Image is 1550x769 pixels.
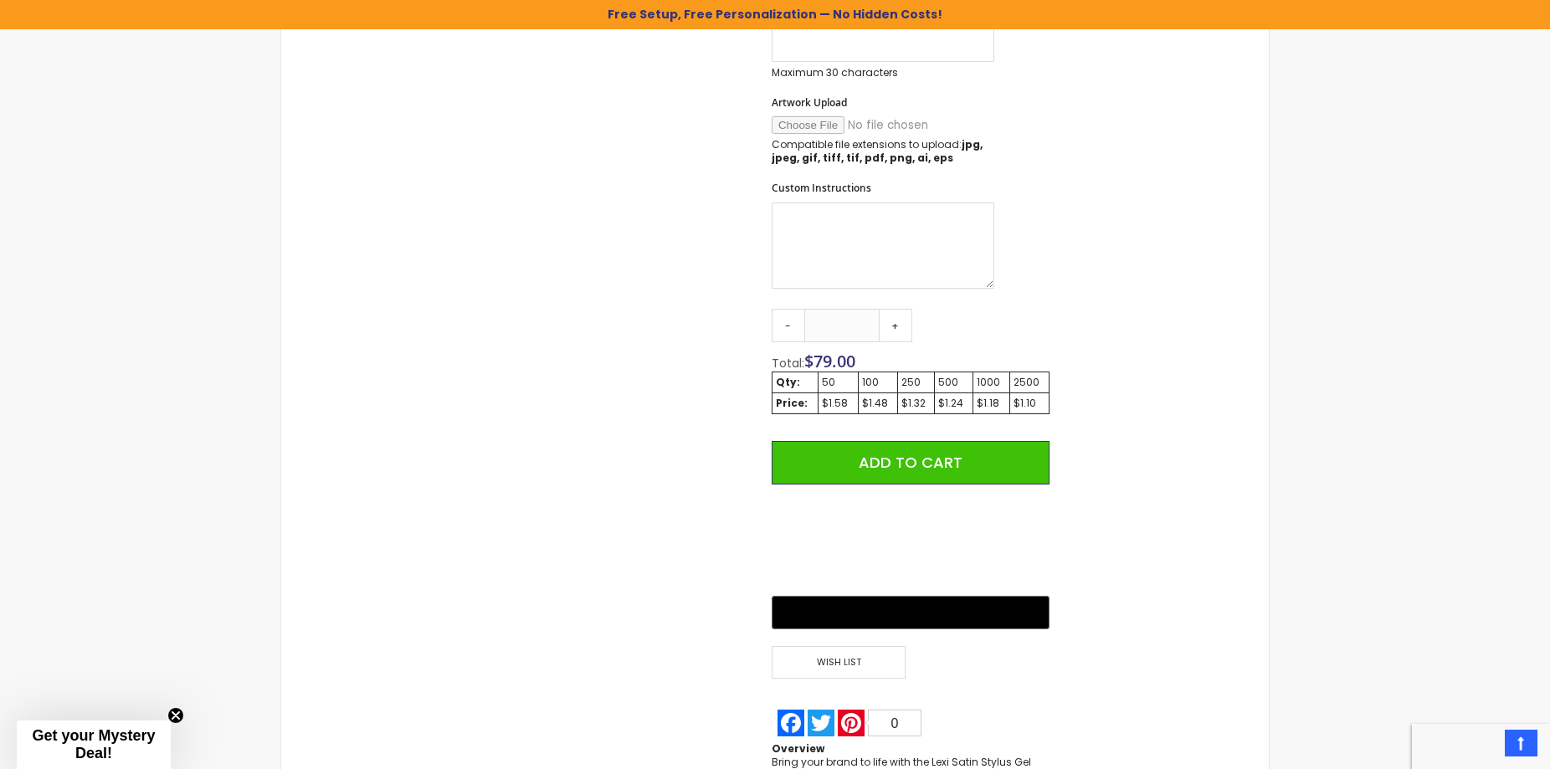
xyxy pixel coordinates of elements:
span: Artwork Upload [772,95,847,110]
p: Maximum 30 characters [772,66,994,79]
div: $1.10 [1014,397,1045,410]
iframe: Google Customer Reviews [1412,724,1550,769]
p: Compatible file extensions to upload: [772,138,994,165]
span: 0 [891,716,899,731]
div: $1.32 [901,397,932,410]
span: Get your Mystery Deal! [32,727,155,761]
div: $1.18 [977,397,1006,410]
span: Add to Cart [859,452,962,473]
span: Wish List [772,646,906,679]
div: $1.58 [822,397,854,410]
a: - [772,309,805,342]
button: Buy with GPay [772,596,1050,629]
div: $1.48 [862,397,894,410]
div: $1.24 [938,397,969,410]
span: $ [804,350,855,372]
span: Custom Instructions [772,181,871,195]
span: Total: [772,355,804,372]
div: 2500 [1014,376,1045,389]
div: 1000 [977,376,1006,389]
strong: Overview [772,741,824,756]
strong: Qty: [776,375,800,389]
span: 79.00 [813,350,855,372]
div: 50 [822,376,854,389]
div: Get your Mystery Deal!Close teaser [17,720,171,769]
button: Add to Cart [772,441,1050,484]
a: Pinterest0 [836,710,923,736]
button: Close teaser [167,707,184,724]
strong: jpg, jpeg, gif, tiff, tif, pdf, png, ai, eps [772,137,983,165]
a: Facebook [776,710,806,736]
a: Twitter [806,710,836,736]
iframe: PayPal [772,497,1050,584]
div: 500 [938,376,969,389]
a: Wish List [772,646,911,679]
strong: Price: [776,396,808,410]
div: 100 [862,376,894,389]
div: 250 [901,376,932,389]
a: + [879,309,912,342]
